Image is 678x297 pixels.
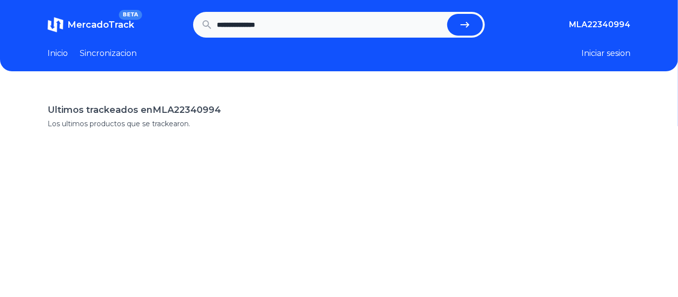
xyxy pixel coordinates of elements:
[48,48,68,59] a: Inicio
[48,17,63,33] img: MercadoTrack
[67,19,134,30] span: MercadoTrack
[48,17,134,33] a: MercadoTrackBETA
[48,103,630,117] h1: Ultimos trackeados en MLA22340994
[119,10,142,20] span: BETA
[581,48,630,59] button: Iniciar sesion
[48,119,630,129] p: Los ultimos productos que se trackearon.
[569,19,630,31] button: MLA22340994
[80,48,137,59] a: Sincronizacion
